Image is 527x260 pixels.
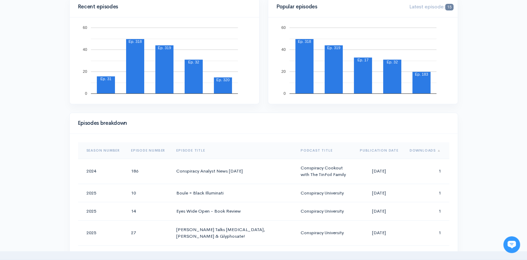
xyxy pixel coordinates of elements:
[125,142,171,159] th: Sort column
[83,47,87,52] text: 40
[83,69,87,74] text: 20
[78,4,247,10] h4: Recent episodes
[171,220,295,245] td: [PERSON_NAME] Talks [MEDICAL_DATA], [PERSON_NAME] & Glyphosate!
[295,142,354,159] th: Sort column
[404,184,449,202] td: 1
[78,142,125,159] th: Sort column
[354,220,404,245] td: [DATE]
[404,202,449,221] td: 1
[404,220,449,245] td: 1
[129,39,142,44] text: Ep. 318
[100,77,111,81] text: Ep. 31
[295,184,354,202] td: Conspiracy University
[387,60,398,64] text: Ep. 32
[409,3,453,10] span: Latest episode:
[78,26,251,95] svg: A chart.
[357,58,369,62] text: Ep. 17
[125,184,171,202] td: 10
[295,202,354,221] td: Conspiracy University
[4,81,135,90] p: Find an answer quickly
[281,25,285,30] text: 60
[354,142,404,159] th: Sort column
[125,220,171,245] td: 27
[188,60,199,64] text: Ep. 32
[354,159,404,184] td: [DATE]
[445,4,453,10] span: 15
[6,53,134,68] button: New conversation
[171,142,295,159] th: Sort column
[78,220,125,245] td: 2025
[415,72,428,76] text: Ep. 183
[277,4,401,10] h4: Popular episodes
[78,120,445,126] h4: Episodes breakdown
[503,236,520,253] iframe: gist-messenger-bubble-iframe
[171,159,295,184] td: Conspiracy Analyst News [DATE]
[404,159,449,184] td: 1
[283,91,285,95] text: 0
[216,78,230,82] text: Ep. 320
[295,220,354,245] td: Conspiracy University
[404,142,449,159] th: Sort column
[298,39,311,44] text: Ep. 318
[327,46,340,50] text: Ep. 319
[277,26,449,95] svg: A chart.
[354,202,404,221] td: [DATE]
[45,58,84,63] span: New conversation
[78,159,125,184] td: 2024
[281,47,285,52] text: 40
[125,159,171,184] td: 186
[354,184,404,202] td: [DATE]
[158,46,171,50] text: Ep. 319
[281,69,285,74] text: 20
[171,184,295,202] td: Boule = Black Illuminati
[125,202,171,221] td: 14
[83,25,87,30] text: 60
[85,91,87,95] text: 0
[78,184,125,202] td: 2025
[171,202,295,221] td: Eyes Wide Open - Book Review
[78,202,125,221] td: 2025
[15,93,130,107] input: Search articles
[295,159,354,184] td: Conspiracy Cookout with The TinFoil Family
